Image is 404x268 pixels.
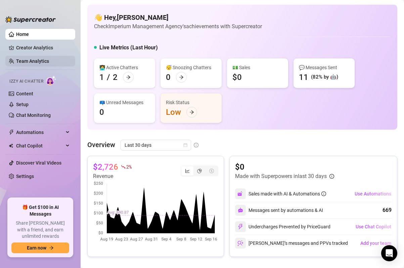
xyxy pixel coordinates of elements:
[99,107,104,118] div: 0
[194,143,198,147] span: info-circle
[383,206,392,214] div: 669
[87,140,115,150] article: Overview
[235,238,348,249] div: [PERSON_NAME]’s messages and PPVs tracked
[11,220,69,240] span: Share [PERSON_NAME] with a friend, and earn unlimited rewards
[249,190,326,197] div: Sales made with AI & Automations
[49,245,54,250] span: arrow-right
[329,174,334,179] span: info-circle
[121,165,126,169] span: fall
[11,204,69,217] span: 🎁 Get $100 in AI Messages
[183,143,187,147] span: calendar
[16,42,70,53] a: Creator Analytics
[16,113,51,118] a: Chat Monitoring
[197,169,202,173] span: pie-chart
[126,75,131,80] span: arrow-right
[237,240,243,246] img: svg%3e
[166,72,171,83] div: 0
[181,166,218,176] div: segmented control
[235,172,327,180] article: Made with Superpowers in last 30 days
[46,76,56,85] img: AI Chatter
[16,160,61,166] a: Discover Viral Videos
[16,58,49,64] a: Team Analytics
[94,13,262,22] h4: 👋 Hey, [PERSON_NAME]
[232,64,283,71] div: 💵 Sales
[99,99,150,106] div: 📪 Unread Messages
[311,73,338,81] div: (82% by 🤖)
[235,162,334,172] article: $0
[360,238,392,249] button: Add your team
[238,208,243,213] img: svg%3e
[11,242,69,253] button: Earn nowarrow-right
[9,143,13,148] img: Chat Copilot
[93,162,118,172] article: $2,726
[99,72,104,83] div: 1
[237,191,243,197] img: svg%3e
[16,102,29,107] a: Setup
[16,127,64,138] span: Automations
[113,72,118,83] div: 2
[235,205,323,216] div: Messages sent by automations & AI
[166,64,216,71] div: 😴 Snoozing Chatters
[354,188,392,199] button: Use Automations
[356,224,391,229] span: Use Chat Copilot
[185,169,190,173] span: line-chart
[189,110,194,115] span: arrow-right
[16,140,64,151] span: Chat Copilot
[355,221,392,232] button: Use Chat Copilot
[16,91,33,96] a: Content
[93,172,131,180] article: Revenue
[166,99,216,106] div: Risk Status
[209,169,214,173] span: dollar-circle
[99,64,150,71] div: 👩‍💻 Active Chatters
[5,16,56,23] img: logo-BBDzfeDw.svg
[9,130,14,135] span: thunderbolt
[16,32,29,37] a: Home
[125,140,187,150] span: Last 30 days
[99,44,158,52] h5: Live Metrics (Last Hour)
[360,240,391,246] span: Add your team
[9,78,43,85] span: Izzy AI Chatter
[126,164,131,170] span: 2 %
[355,191,391,196] span: Use Automations
[27,245,46,251] span: Earn now
[299,72,308,83] div: 11
[381,245,397,261] div: Open Intercom Messenger
[16,174,34,179] a: Settings
[237,224,243,230] img: svg%3e
[94,22,262,31] article: Check Imperium Management Agency's achievements with Supercreator
[179,75,184,80] span: arrow-right
[235,221,330,232] div: Undercharges Prevented by PriceGuard
[321,191,326,196] span: info-circle
[299,64,349,71] div: 💬 Messages Sent
[232,72,242,83] div: $0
